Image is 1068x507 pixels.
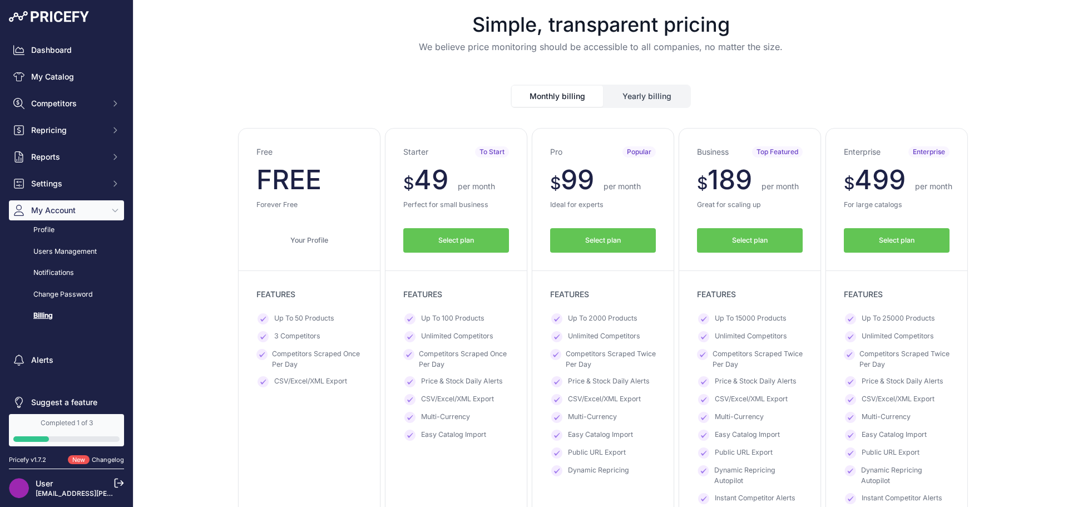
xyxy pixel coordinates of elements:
button: Yearly billing [604,86,690,107]
h3: Business [697,146,729,157]
span: Instant Competitor Alerts [862,493,942,504]
span: CSV/Excel/XML Export [421,394,494,405]
span: Easy Catalog Import [568,430,633,441]
h3: Free [256,146,273,157]
span: Select plan [585,235,621,246]
span: Popular [622,146,656,157]
span: Competitors Scraped Once Per Day [419,349,509,370]
span: Unlimited Competitors [568,331,640,342]
span: My Account [31,205,104,216]
span: Easy Catalog Import [715,430,780,441]
h1: Simple, transparent pricing [142,13,1059,36]
span: Dynamic Repricing Autopilot [714,465,803,486]
span: Multi-Currency [568,412,617,423]
span: $ [550,173,561,193]
p: Ideal for experts [550,200,656,210]
a: Suggest a feature [9,392,124,412]
span: per month [604,181,641,191]
span: $ [844,173,854,193]
h3: Pro [550,146,562,157]
a: Billing [9,306,124,326]
span: Instant Competitor Alerts [715,493,795,504]
span: Dynamic Repricing [568,465,629,476]
h3: Starter [403,146,428,157]
span: Top Featured [752,146,803,157]
span: Competitors Scraped Twice Per Day [859,349,950,370]
div: Completed 1 of 3 [13,419,120,427]
img: Pricefy Logo [9,11,89,22]
span: Competitors Scraped Twice Per Day [566,349,656,370]
span: per month [915,181,952,191]
span: 3 Competitors [274,331,320,342]
a: Dashboard [9,40,124,60]
a: User [36,479,53,488]
span: Public URL Export [862,447,919,459]
span: Dynamic Repricing Autopilot [861,465,950,486]
p: For large catalogs [844,200,950,210]
span: Multi-Currency [715,412,764,423]
span: Select plan [732,235,768,246]
span: Up To 25000 Products [862,313,935,324]
h3: Enterprise [844,146,881,157]
span: Unlimited Competitors [862,331,934,342]
span: Multi-Currency [421,412,470,423]
p: Forever Free [256,200,362,210]
button: Competitors [9,93,124,114]
a: [EMAIL_ADDRESS][PERSON_NAME][DOMAIN_NAME] [36,489,207,498]
span: Easy Catalog Import [421,430,486,441]
span: Price & Stock Daily Alerts [715,376,797,387]
span: Unlimited Competitors [715,331,787,342]
span: Public URL Export [568,447,626,459]
span: Competitors [31,98,104,109]
span: Up To 2000 Products [568,313,637,324]
span: Up To 100 Products [421,313,484,324]
button: Select plan [550,228,656,253]
span: Competitors Scraped Once Per Day [272,349,362,370]
span: Price & Stock Daily Alerts [568,376,650,387]
span: Enterprise [908,146,950,157]
span: Reports [31,151,104,163]
button: Repricing [9,120,124,140]
div: Pricefy v1.7.2 [9,455,46,465]
span: Multi-Currency [862,412,911,423]
button: My Account [9,200,124,220]
span: New [68,455,90,465]
span: Settings [31,178,104,189]
button: Select plan [844,228,950,253]
p: FEATURES [844,289,950,300]
a: Notifications [9,263,124,283]
span: per month [762,181,799,191]
button: Select plan [697,228,803,253]
p: FEATURES [550,289,656,300]
span: $ [697,173,708,193]
p: We believe price monitoring should be accessible to all companies, no matter the size. [142,40,1059,53]
span: Easy Catalog Import [862,430,927,441]
a: Profile [9,220,124,240]
span: Up To 15000 Products [715,313,787,324]
span: Repricing [31,125,104,136]
a: My Catalog [9,67,124,87]
a: Alerts [9,350,124,370]
a: Your Profile [256,228,362,253]
span: Select plan [438,235,474,246]
p: FEATURES [256,289,362,300]
span: FREE [256,163,322,196]
span: Price & Stock Daily Alerts [421,376,503,387]
p: FEATURES [403,289,509,300]
p: Perfect for small business [403,200,509,210]
span: Up To 50 Products [274,313,334,324]
button: Reports [9,147,124,167]
button: Monthly billing [512,86,603,107]
span: Price & Stock Daily Alerts [862,376,943,387]
nav: Sidebar [9,40,124,412]
a: Change Password [9,285,124,304]
span: per month [458,181,495,191]
a: Changelog [92,456,124,464]
button: Settings [9,174,124,194]
span: CSV/Excel/XML Export [862,394,934,405]
a: Completed 1 of 3 [9,414,124,446]
a: Users Management [9,242,124,262]
span: 49 [414,163,448,196]
button: Select plan [403,228,509,253]
span: CSV/Excel/XML Export [715,394,788,405]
